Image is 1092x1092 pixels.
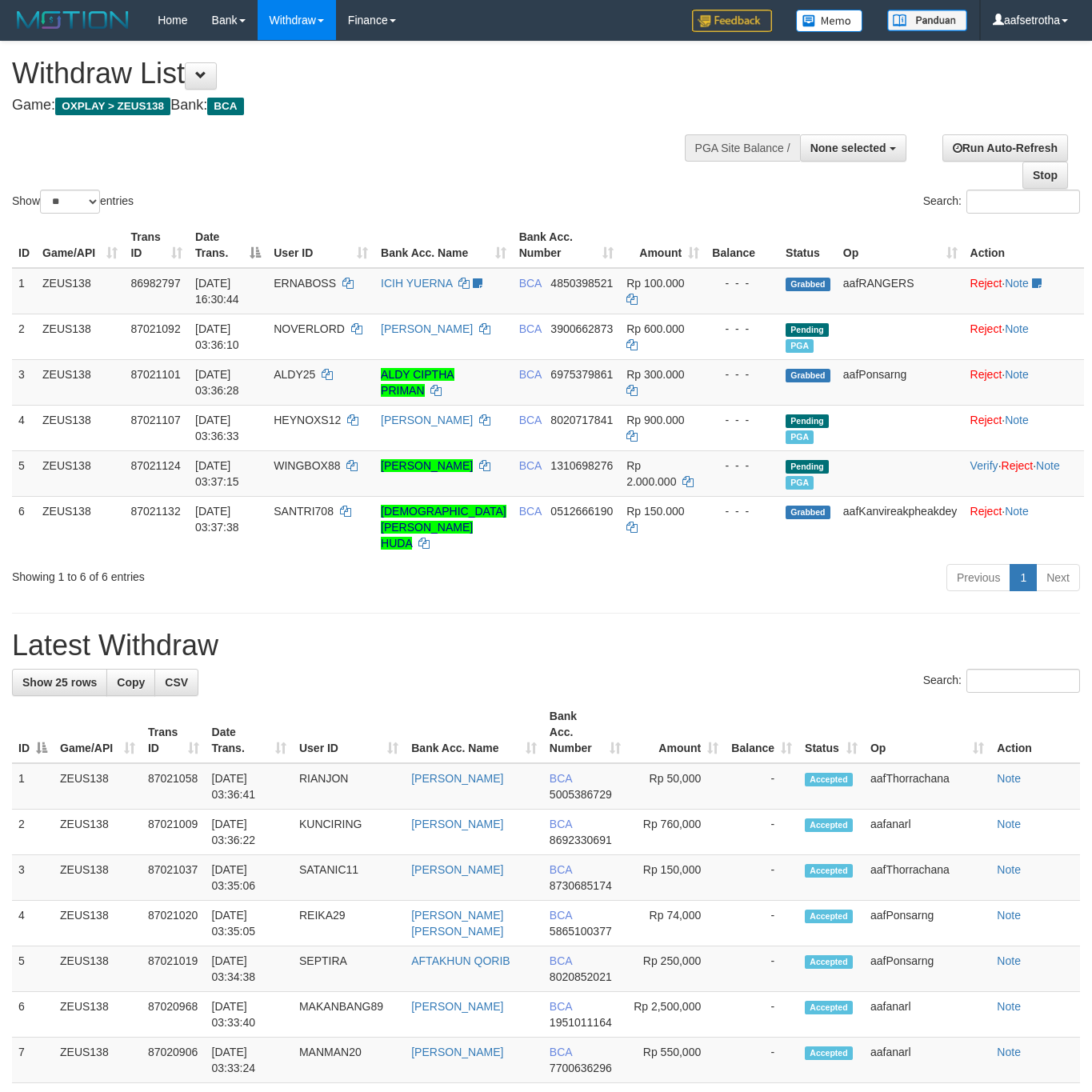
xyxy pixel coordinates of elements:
[274,505,334,518] span: SANTRI708
[725,702,798,763] th: Balance: activate to sort column ascending
[800,134,906,162] button: None selected
[798,702,864,763] th: Status: activate to sort column ascending
[923,190,1080,214] label: Search:
[626,368,684,381] span: Rp 300.000
[786,414,829,428] span: Pending
[805,955,853,969] span: Accepted
[206,763,293,810] td: [DATE] 03:36:41
[195,414,239,442] span: [DATE] 03:36:33
[864,763,990,810] td: aafThorrachana
[970,414,1002,426] a: Reject
[12,946,54,992] td: 5
[54,946,142,992] td: ZEUS138
[124,222,189,268] th: Trans ID: activate to sort column ascending
[36,450,124,496] td: ZEUS138
[274,414,341,426] span: HEYNOXS12
[206,992,293,1038] td: [DATE] 03:33:40
[626,322,684,335] span: Rp 600.000
[1005,505,1029,518] a: Note
[966,669,1080,693] input: Search:
[706,222,779,268] th: Balance
[381,414,473,426] a: [PERSON_NAME]
[627,946,726,992] td: Rp 250,000
[990,702,1080,763] th: Action
[966,190,1080,214] input: Search:
[12,314,36,359] td: 2
[195,277,239,306] span: [DATE] 16:30:44
[411,818,503,830] a: [PERSON_NAME]
[627,855,726,901] td: Rp 150,000
[626,505,684,518] span: Rp 150.000
[54,810,142,855] td: ZEUS138
[550,1016,612,1029] span: Copy 1951011164 to clipboard
[36,314,124,359] td: ZEUS138
[550,954,572,967] span: BCA
[519,505,542,518] span: BCA
[293,855,405,901] td: SATANIC11
[293,810,405,855] td: KUNCIRING
[550,879,612,892] span: Copy 8730685174 to clipboard
[923,669,1080,693] label: Search:
[195,505,239,534] span: [DATE] 03:37:38
[267,222,374,268] th: User ID: activate to sort column ascending
[142,946,206,992] td: 87021019
[206,702,293,763] th: Date Trans.: activate to sort column ascending
[1010,564,1037,591] a: 1
[786,460,829,474] span: Pending
[54,763,142,810] td: ZEUS138
[997,1000,1021,1013] a: Note
[550,1046,572,1058] span: BCA
[964,359,1084,405] td: ·
[130,277,180,290] span: 86982797
[627,1038,726,1083] td: Rp 550,000
[786,323,829,337] span: Pending
[54,901,142,946] td: ZEUS138
[381,459,473,472] a: [PERSON_NAME]
[550,1000,572,1013] span: BCA
[964,450,1084,496] td: · ·
[142,992,206,1038] td: 87020968
[12,901,54,946] td: 4
[864,1038,990,1083] td: aafanarl
[12,8,134,32] img: MOTION_logo.png
[1022,162,1068,189] a: Stop
[12,562,443,585] div: Showing 1 to 6 of 6 entries
[274,459,340,472] span: WINGBOX88
[130,505,180,518] span: 87021132
[12,630,1080,662] h1: Latest Withdraw
[154,669,198,696] a: CSV
[964,314,1084,359] td: ·
[411,1000,503,1013] a: [PERSON_NAME]
[946,564,1010,591] a: Previous
[997,818,1021,830] a: Note
[12,268,36,314] td: 1
[36,268,124,314] td: ZEUS138
[550,368,613,381] span: Copy 6975379861 to clipboard
[786,476,814,490] span: Marked by aafanarl
[887,10,967,31] img: panduan.png
[54,702,142,763] th: Game/API: activate to sort column ascending
[725,946,798,992] td: -
[712,366,773,382] div: - - -
[22,676,97,689] span: Show 25 rows
[381,277,452,290] a: ICIH YUERNA
[12,405,36,450] td: 4
[964,222,1084,268] th: Action
[837,268,964,314] td: aafRANGERS
[725,1038,798,1083] td: -
[964,268,1084,314] td: ·
[36,405,124,450] td: ZEUS138
[725,855,798,901] td: -
[864,946,990,992] td: aafPonsarng
[725,763,798,810] td: -
[411,863,503,876] a: [PERSON_NAME]
[411,954,510,967] a: AFTAKHUN QORIB
[293,702,405,763] th: User ID: activate to sort column ascending
[1002,459,1034,472] a: Reject
[12,58,712,90] h1: Withdraw List
[550,414,613,426] span: Copy 8020717841 to clipboard
[130,368,180,381] span: 87021101
[627,702,726,763] th: Amount: activate to sort column ascending
[36,359,124,405] td: ZEUS138
[864,810,990,855] td: aafanarl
